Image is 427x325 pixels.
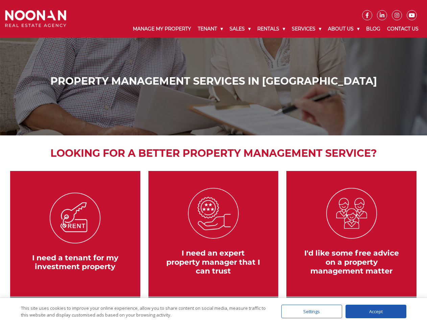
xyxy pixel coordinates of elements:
[254,20,288,38] a: Rentals
[21,305,268,318] div: This site uses cookies to improve your online experience, allow you to share content on social me...
[129,20,194,38] a: Manage My Property
[7,146,420,161] h2: Looking for a better property management service?
[7,75,420,87] h1: Property Management Services in [GEOGRAPHIC_DATA]
[5,10,66,27] img: Noonan Real Estate Agency
[325,20,363,38] a: About Us
[363,20,384,38] a: Blog
[226,20,254,38] a: Sales
[346,305,406,318] div: Accept
[288,20,325,38] a: Services
[281,305,342,318] div: Settings
[384,20,422,38] a: Contact Us
[194,20,226,38] a: Tenant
